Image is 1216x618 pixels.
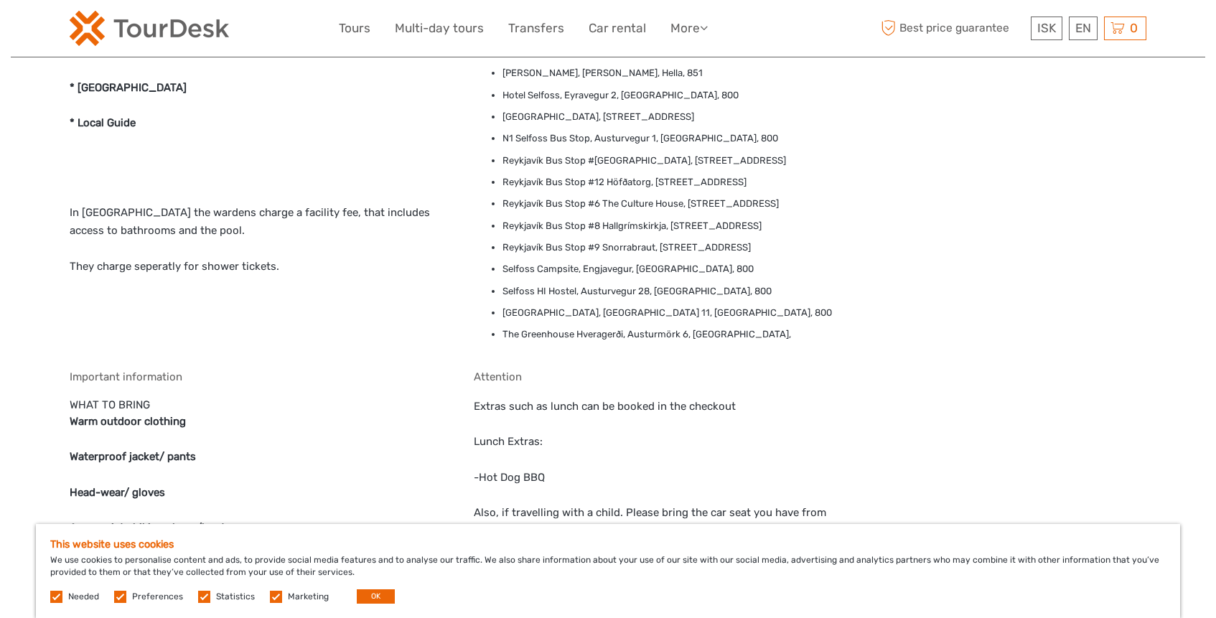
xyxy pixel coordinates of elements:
label: Statistics [216,591,255,603]
label: Preferences [132,591,183,603]
div: EN [1069,17,1098,40]
li: Reykjavík Bus Stop #8 Hallgrímskirkja, [STREET_ADDRESS] [502,218,848,234]
li: Selfoss HI Hostel, Austurvegur 28, [GEOGRAPHIC_DATA], 800 [502,284,848,299]
h5: Important information [70,370,444,383]
p: -Hot Dog BBQ [474,469,848,487]
p: Lunch Extras: [474,433,848,451]
strong: * Local Guide [70,116,136,129]
li: Reykjavík Bus Stop #[GEOGRAPHIC_DATA], [STREET_ADDRESS] [502,153,848,169]
h5: Attention [474,370,848,383]
a: Car rental [589,18,646,39]
a: More [670,18,708,39]
p: In [GEOGRAPHIC_DATA] the wardens charge a facility fee, that includes access to bathrooms and the... [70,204,444,240]
li: Reykjavík Bus Stop #9 Snorrabraut, [STREET_ADDRESS] [502,240,848,256]
strong: * [GEOGRAPHIC_DATA] [70,81,187,94]
label: Needed [68,591,99,603]
p: Extras such as lunch can be booked in the checkout [474,398,848,416]
span: Best price guarantee [877,17,1027,40]
p: We're away right now. Please check back later! [20,25,162,37]
a: Transfers [508,18,564,39]
button: Open LiveChat chat widget [165,22,182,39]
strong: Warm outdoor clothing [70,415,186,428]
strong: Waterproof jacket/ pants [70,450,196,463]
img: 120-15d4194f-c635-41b9-a512-a3cb382bfb57_logo_small.png [70,11,229,46]
p: They charge seperatly for shower tickets. [70,258,444,276]
h5: This website uses cookies [50,538,1166,551]
li: [GEOGRAPHIC_DATA], [GEOGRAPHIC_DATA] 11, [GEOGRAPHIC_DATA], 800 [502,305,848,321]
li: Hotel Selfoss, Eyravegur 2, [GEOGRAPHIC_DATA], 800 [502,88,848,103]
li: Selfoss Campsite, Engjavegur, [GEOGRAPHIC_DATA], 800 [502,261,848,277]
li: [GEOGRAPHIC_DATA], [STREET_ADDRESS] [502,109,848,125]
a: Tours [339,18,370,39]
div: We use cookies to personalise content and ads, to provide social media features and to analyse ou... [36,524,1180,618]
a: Multi-day tours [395,18,484,39]
p: Also, if travelling with a child. Please bring the car seat you have from your car rental, if you... [474,504,848,540]
li: The Greenhouse Hveragerði, Austurmörk 6, [GEOGRAPHIC_DATA], [502,327,848,342]
span: ISK [1037,21,1056,35]
strong: Appropriate hiking shoes/boots [70,521,231,534]
span: 0 [1128,21,1140,35]
strong: Head-wear/ gloves [70,486,165,499]
li: N1 Selfoss Bus Stop, Austurvegur 1, [GEOGRAPHIC_DATA], 800 [502,131,848,146]
li: [PERSON_NAME], [PERSON_NAME], Hella, 851 [502,65,848,81]
button: OK [357,589,395,604]
li: Reykjavík Bus Stop #6 The Culture House, [STREET_ADDRESS] [502,196,848,212]
label: Marketing [288,591,329,603]
li: Reykjavík Bus Stop #12 Höfðatorg, [STREET_ADDRESS] [502,174,848,190]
